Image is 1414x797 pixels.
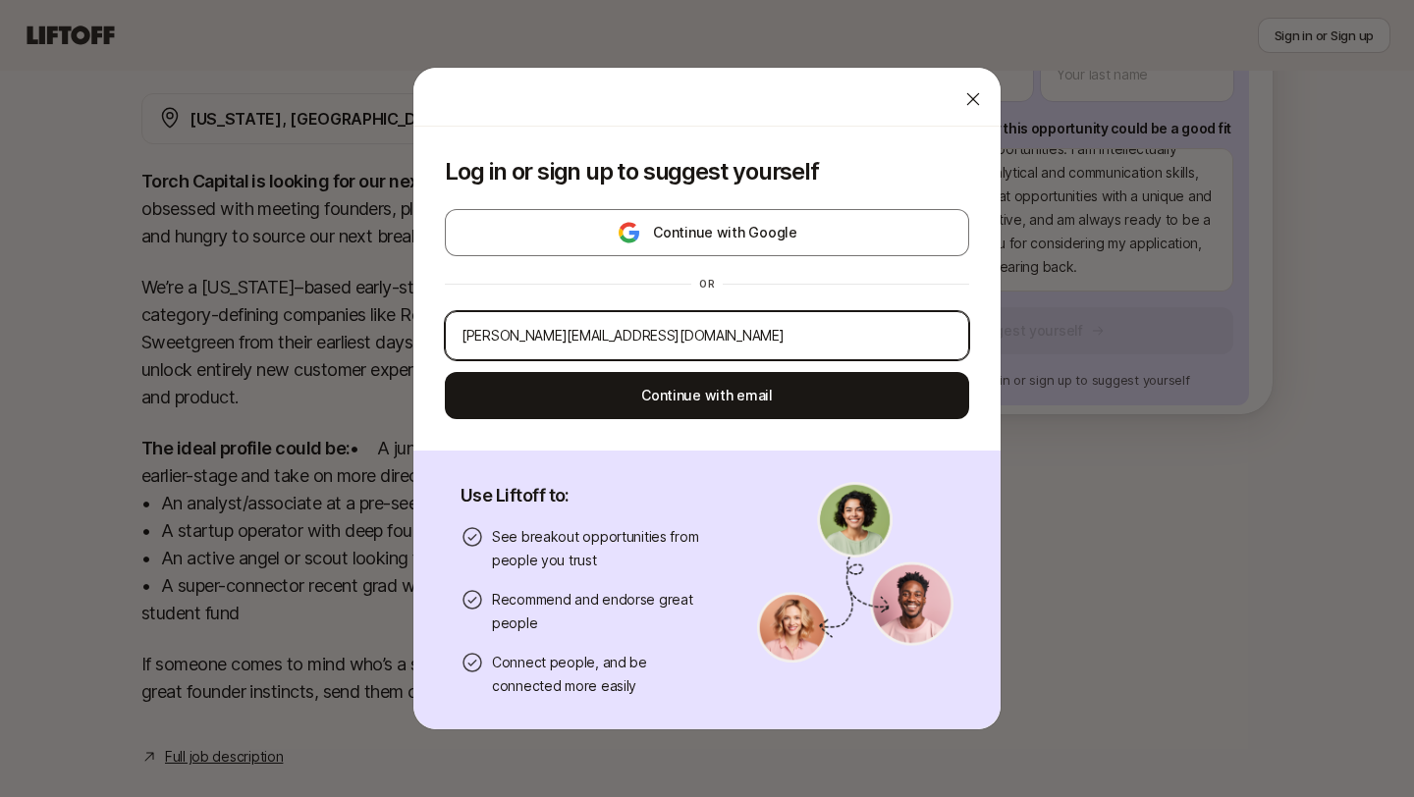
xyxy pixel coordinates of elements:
p: Connect people, and be connected more easily [492,651,710,698]
p: Recommend and endorse great people [492,588,710,635]
div: or [691,276,723,292]
p: Use Liftoff to: [461,482,710,509]
img: google-logo [617,221,641,244]
input: Your personal email address [462,324,952,347]
img: signup-banner [757,482,953,663]
button: Continue with email [445,372,969,419]
p: Log in or sign up to suggest yourself [445,158,969,186]
button: Continue with Google [445,209,969,256]
p: See breakout opportunities from people you trust [492,525,710,572]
